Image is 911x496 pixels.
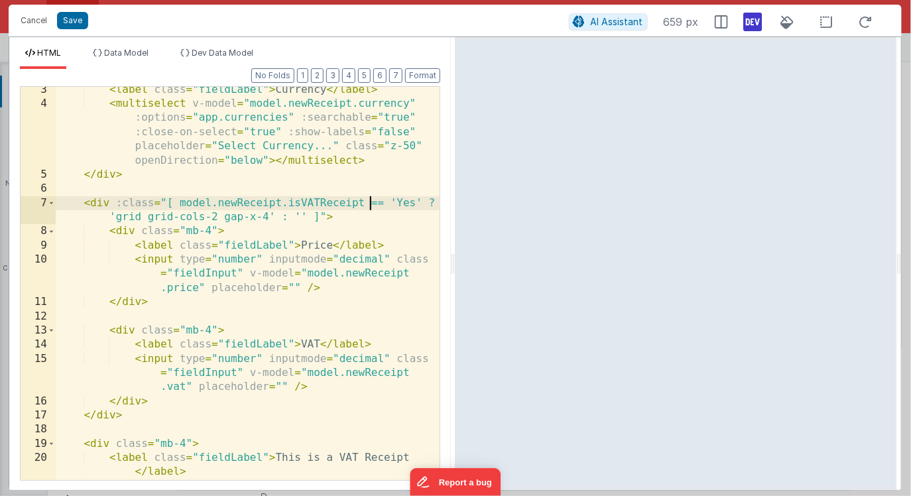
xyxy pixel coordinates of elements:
[664,14,699,30] span: 659 px
[14,11,54,30] button: Cancel
[311,68,324,83] button: 2
[21,295,56,309] div: 11
[21,352,56,395] div: 15
[21,168,56,182] div: 5
[21,239,56,253] div: 9
[405,68,440,83] button: Format
[21,324,56,338] div: 13
[192,48,253,58] span: Dev Data Model
[342,68,355,83] button: 4
[21,451,56,479] div: 20
[21,408,56,422] div: 17
[21,422,56,436] div: 18
[21,97,56,168] div: 4
[21,224,56,238] div: 8
[251,68,294,83] button: No Folds
[21,310,56,324] div: 12
[21,196,56,225] div: 7
[57,12,88,29] button: Save
[21,437,56,451] div: 19
[21,83,56,97] div: 3
[21,479,56,493] div: 21
[591,16,643,27] span: AI Assistant
[21,253,56,295] div: 10
[21,395,56,408] div: 16
[389,68,402,83] button: 7
[326,68,339,83] button: 3
[373,68,387,83] button: 6
[21,338,56,351] div: 14
[21,182,56,196] div: 6
[297,68,308,83] button: 1
[410,468,501,496] iframe: Marker.io feedback button
[569,13,648,31] button: AI Assistant
[104,48,149,58] span: Data Model
[37,48,61,58] span: HTML
[358,68,371,83] button: 5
